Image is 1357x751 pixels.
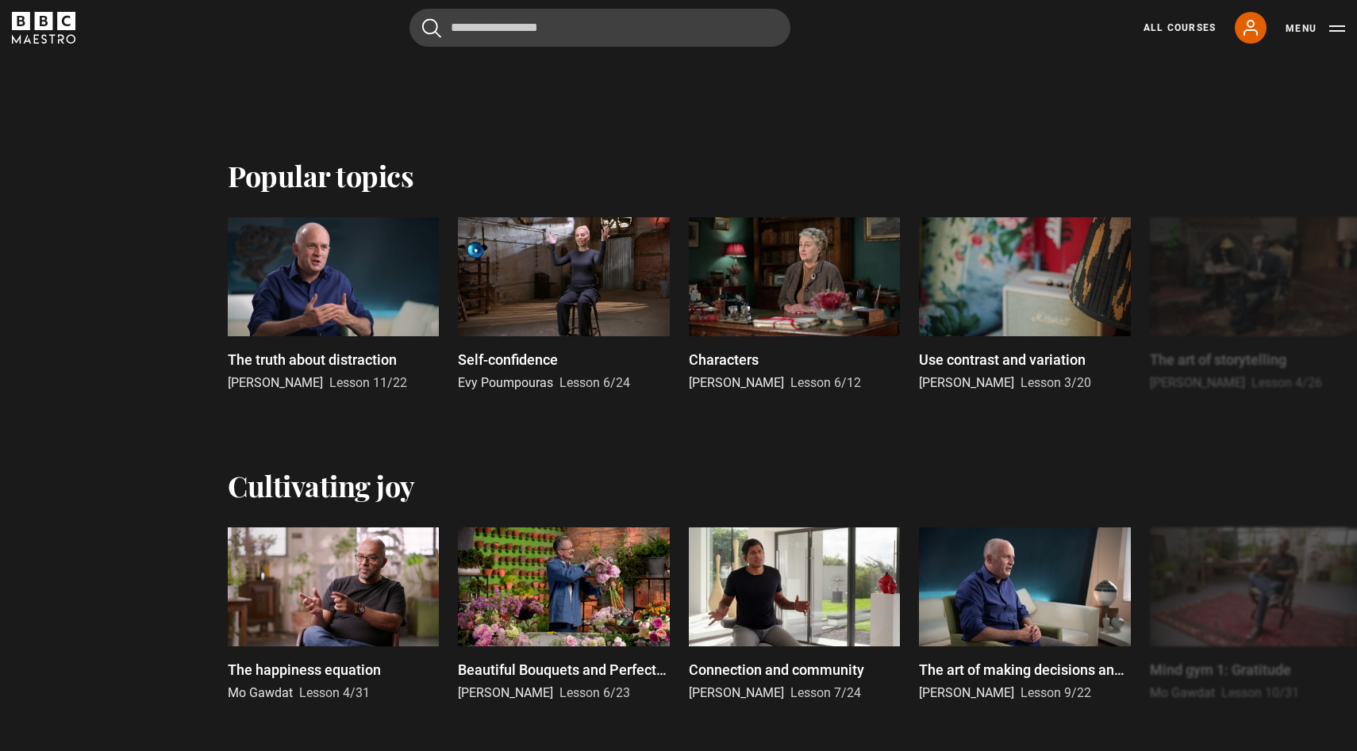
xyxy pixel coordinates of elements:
span: Lesson 3/20 [1021,375,1091,390]
span: [PERSON_NAME] [1150,375,1245,390]
span: Lesson 4/26 [1251,375,1322,390]
a: Connection and community [PERSON_NAME] Lesson 7/24 [689,527,900,703]
h2: Cultivating joy [228,469,415,502]
span: [PERSON_NAME] [919,685,1014,700]
p: The art of making decisions and the joy of missing out [919,659,1130,680]
span: Lesson 11/22 [329,375,407,390]
span: Lesson 7/24 [790,685,861,700]
h2: Popular topics [228,159,413,192]
p: Mind gym 1: Gratitude [1150,659,1291,680]
a: Self-confidence Evy Poumpouras Lesson 6/24 [458,217,669,393]
p: Characters [689,349,759,370]
p: Beautiful Bouquets and Perfect Posies [458,659,669,680]
span: Lesson 4/31 [299,685,370,700]
p: Connection and community [689,659,864,680]
p: The truth about distraction [228,349,397,370]
span: Lesson 6/23 [559,685,630,700]
span: Lesson 6/24 [559,375,630,390]
a: The art of making decisions and the joy of missing out [PERSON_NAME] Lesson 9/22 [919,527,1130,703]
span: [PERSON_NAME] [919,375,1014,390]
a: The happiness equation Mo Gawdat Lesson 4/31 [228,527,439,703]
p: Use contrast and variation [919,349,1086,370]
a: The truth about distraction [PERSON_NAME] Lesson 11/22 [228,217,439,393]
span: [PERSON_NAME] [689,685,784,700]
svg: BBC Maestro [12,12,75,44]
span: Evy Poumpouras [458,375,553,390]
a: Characters [PERSON_NAME] Lesson 6/12 [689,217,900,393]
a: Beautiful Bouquets and Perfect Posies [PERSON_NAME] Lesson 6/23 [458,527,669,703]
p: The art of storytelling [1150,349,1286,370]
a: Use contrast and variation [PERSON_NAME] Lesson 3/20 [919,217,1130,393]
button: Toggle navigation [1286,21,1345,36]
span: Lesson 9/22 [1021,685,1091,700]
p: Self-confidence [458,349,558,370]
a: All Courses [1144,21,1216,35]
input: Search [409,9,790,47]
span: Mo Gawdat [228,685,293,700]
span: Lesson 10/31 [1221,685,1299,700]
span: Mo Gawdat [1150,685,1215,700]
p: The happiness equation [228,659,381,680]
span: Lesson 6/12 [790,375,861,390]
span: [PERSON_NAME] [689,375,784,390]
span: [PERSON_NAME] [458,685,553,700]
span: [PERSON_NAME] [228,375,323,390]
button: Submit the search query [422,18,441,38]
